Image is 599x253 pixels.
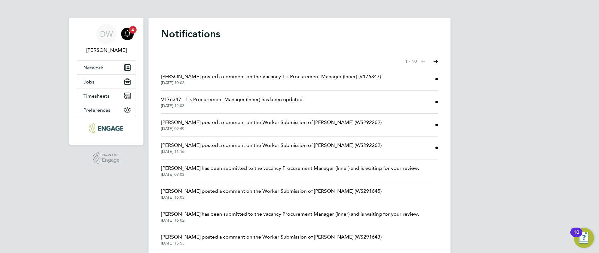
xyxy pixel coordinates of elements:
span: Powered by [102,152,120,158]
a: [PERSON_NAME] posted a comment on the Worker Submission of [PERSON_NAME] (WS291643)[DATE] 15:53 [161,233,382,246]
a: V176347 - 1 x Procurement Manager (Inner) has been updated[DATE] 12:03 [161,96,303,108]
button: Network [77,61,136,74]
span: [PERSON_NAME] posted a comment on the Worker Submission of [PERSON_NAME] (WS292262) [161,119,382,126]
button: Preferences [77,103,136,117]
span: [DATE] 10:03 [161,80,381,85]
a: [PERSON_NAME] posted a comment on the Worker Submission of [PERSON_NAME] (WS292262)[DATE] 11:16 [161,142,382,154]
span: [DATE] 15:53 [161,241,382,246]
span: [PERSON_NAME] has been submitted to the vacancy Procurement Manager (Inner) and is waiting for yo... [161,210,419,218]
a: Go to home page [77,123,136,133]
span: [PERSON_NAME] posted a comment on the Worker Submission of [PERSON_NAME] (WS291645) [161,187,382,195]
a: 4 [121,24,134,44]
span: [PERSON_NAME] has been submitted to the vacancy Procurement Manager (Inner) and is waiting for yo... [161,164,419,172]
span: Jobs [83,79,94,85]
a: [PERSON_NAME] posted a comment on the Vacancy 1 x Procurement Manager (Inner) (V176347)[DATE] 10:03 [161,73,381,85]
span: [PERSON_NAME] posted a comment on the Vacancy 1 x Procurement Manager (Inner) (V176347) [161,73,381,80]
span: [PERSON_NAME] posted a comment on the Worker Submission of [PERSON_NAME] (WS291643) [161,233,382,241]
span: 4 [129,26,137,34]
button: Timesheets [77,89,136,103]
a: [PERSON_NAME] has been submitted to the vacancy Procurement Manager (Inner) and is waiting for yo... [161,164,419,177]
a: [PERSON_NAME] has been submitted to the vacancy Procurement Manager (Inner) and is waiting for yo... [161,210,419,223]
a: [PERSON_NAME] posted a comment on the Worker Submission of [PERSON_NAME] (WS291645)[DATE] 16:03 [161,187,382,200]
a: [PERSON_NAME] posted a comment on the Worker Submission of [PERSON_NAME] (WS292262)[DATE] 09:49 [161,119,382,131]
button: Jobs [77,75,136,89]
nav: Main navigation [69,18,143,145]
span: [DATE] 12:03 [161,103,303,108]
h1: Notifications [161,28,438,40]
span: [PERSON_NAME] posted a comment on the Worker Submission of [PERSON_NAME] (WS292262) [161,142,382,149]
span: Timesheets [83,93,109,99]
img: ncclondon-logo-retina.png [89,123,123,133]
span: [DATE] 11:16 [161,149,382,154]
span: DW [100,30,113,38]
span: Davinia Wynne [77,46,136,54]
span: 1 - 10 [405,58,417,65]
span: [DATE] 16:03 [161,195,382,200]
span: [DATE] 09:49 [161,126,382,131]
span: Engage [102,158,120,163]
span: [DATE] 16:02 [161,218,419,223]
span: Network [83,65,103,71]
span: V176347 - 1 x Procurement Manager (Inner) has been updated [161,96,303,103]
div: 10 [574,232,579,240]
button: Open Resource Center, 10 new notifications [574,228,594,248]
a: Powered byEngage [93,152,120,164]
span: Preferences [83,107,110,113]
span: [DATE] 09:03 [161,172,419,177]
a: DW[PERSON_NAME] [77,24,136,54]
nav: Select page of notifications list [405,55,438,68]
